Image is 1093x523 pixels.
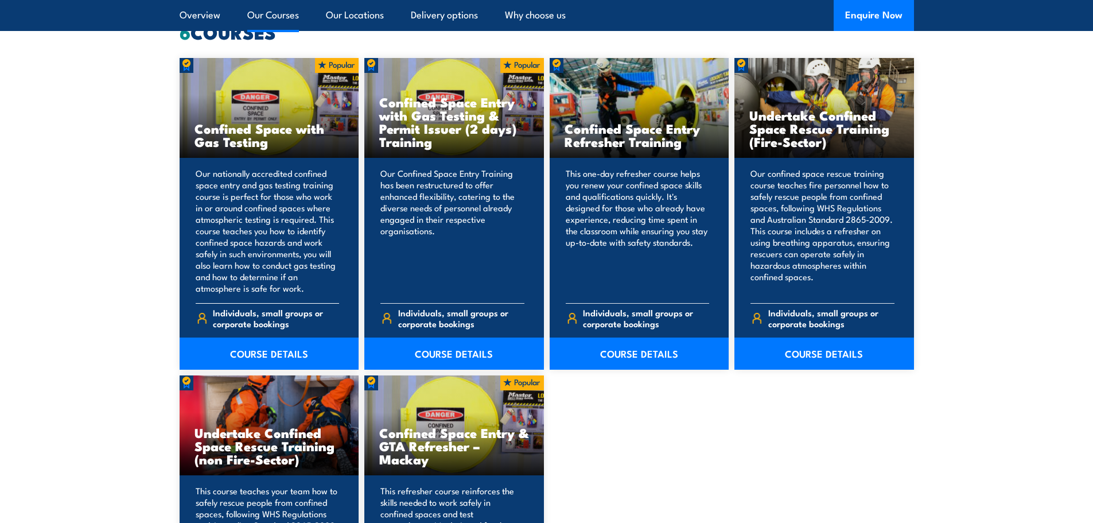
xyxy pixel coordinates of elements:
[379,426,529,466] h3: Confined Space Entry & GTA Refresher – Mackay
[750,168,894,294] p: Our confined space rescue training course teaches fire personnel how to safely rescue people from...
[566,168,710,294] p: This one-day refresher course helps you renew your confined space skills and qualifications quick...
[213,307,339,329] span: Individuals, small groups or corporate bookings
[749,109,899,148] h3: Undertake Confined Space Rescue Training (Fire-Sector)
[180,17,190,46] strong: 6
[379,95,529,148] h3: Confined Space Entry with Gas Testing & Permit Issuer (2 days) Training
[195,122,344,148] h3: Confined Space with Gas Testing
[180,338,359,370] a: COURSE DETAILS
[364,338,544,370] a: COURSE DETAILS
[196,168,340,294] p: Our nationally accredited confined space entry and gas testing training course is perfect for tho...
[398,307,524,329] span: Individuals, small groups or corporate bookings
[195,426,344,466] h3: Undertake Confined Space Rescue Training (non Fire-Sector)
[734,338,914,370] a: COURSE DETAILS
[380,168,524,294] p: Our Confined Space Entry Training has been restructured to offer enhanced flexibility, catering t...
[550,338,729,370] a: COURSE DETAILS
[180,24,914,40] h2: COURSES
[583,307,709,329] span: Individuals, small groups or corporate bookings
[565,122,714,148] h3: Confined Space Entry Refresher Training
[768,307,894,329] span: Individuals, small groups or corporate bookings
